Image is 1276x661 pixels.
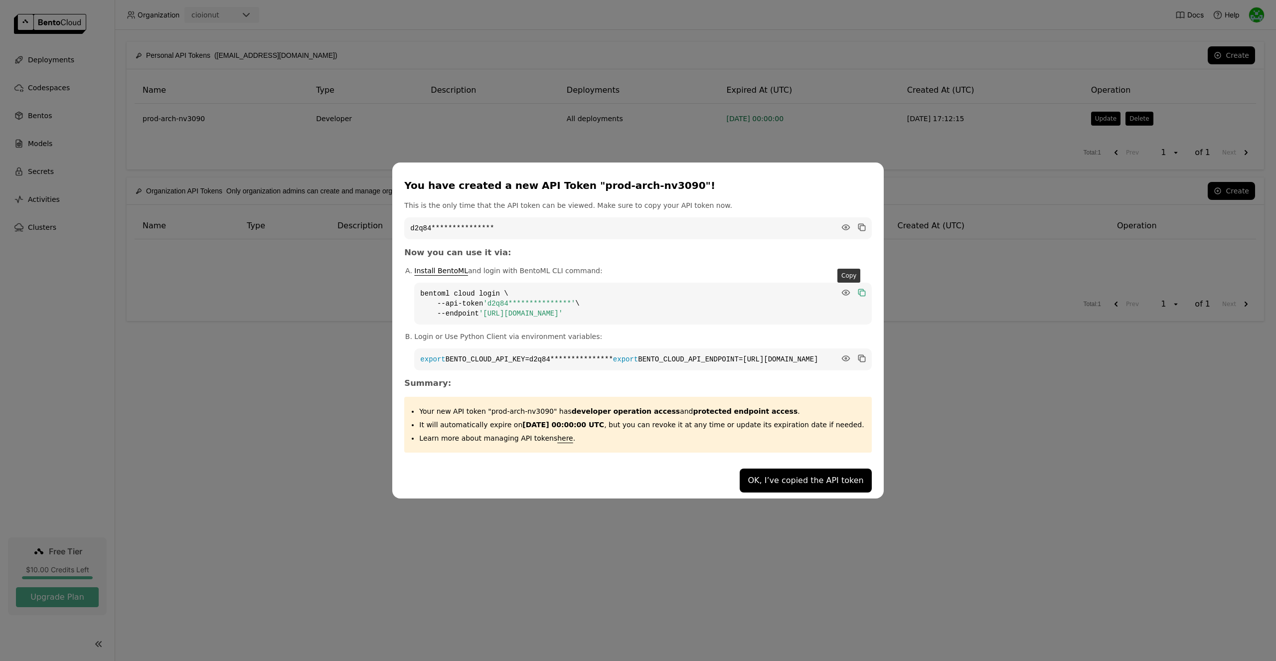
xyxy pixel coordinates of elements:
[613,355,638,363] span: export
[414,331,871,341] p: Login or Use Python Client via environment variables:
[404,248,871,258] h3: Now you can use it via:
[392,163,883,498] div: dialog
[419,406,864,416] p: Your new API token "prod-arch-nv3090" has .
[419,433,864,443] p: Learn more about managing API tokens .
[837,269,860,283] div: Copy
[693,407,797,415] strong: protected endpoint access
[479,310,563,318] span: '[URL][DOMAIN_NAME]'
[557,434,573,442] a: here
[522,421,604,429] strong: [DATE] 00:00:00 UTC
[414,266,871,276] p: and login with BentoML CLI command:
[414,283,871,325] code: bentoml cloud login \ --api-token \ --endpoint
[572,407,680,415] strong: developer operation access
[404,200,871,210] p: This is the only time that the API token can be viewed. Make sure to copy your API token now.
[414,267,468,275] a: Install BentoML
[404,178,867,192] div: You have created a new API Token "prod-arch-nv3090"!
[414,348,871,370] code: BENTO_CLOUD_API_KEY=d2q84*************** BENTO_CLOUD_API_ENDPOINT=[URL][DOMAIN_NAME]
[740,469,871,493] button: OK, I’ve copied the API token
[419,420,864,430] p: It will automatically expire on , but you can revoke it at any time or update its expiration date...
[572,407,798,415] span: and
[404,378,871,388] h3: Summary:
[420,355,445,363] span: export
